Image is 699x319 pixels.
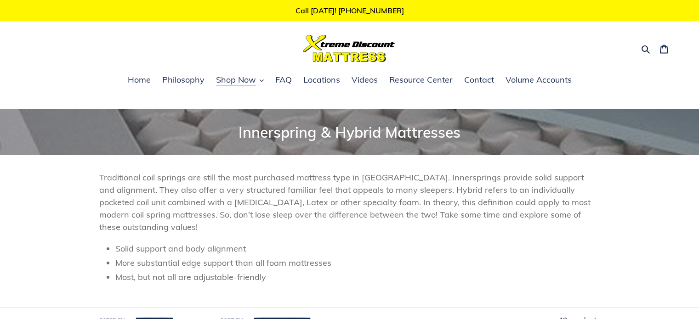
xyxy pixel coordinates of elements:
button: Shop Now [211,73,268,87]
a: FAQ [271,73,296,87]
span: Videos [352,74,378,85]
p: Traditional coil springs are still the most purchased mattress type in [GEOGRAPHIC_DATA]. Innersp... [99,171,600,233]
a: Volume Accounts [501,73,576,87]
span: Home [128,74,151,85]
a: Videos [347,73,382,87]
li: Solid support and body alignment [115,242,600,255]
span: Innerspring & Hybrid Mattresses [239,123,460,141]
span: Resource Center [389,74,453,85]
span: Volume Accounts [506,74,572,85]
a: Contact [460,73,499,87]
a: Resource Center [385,73,457,87]
span: Philosophy [162,74,205,85]
li: More substantial edge support than all foam mattresses [115,257,600,269]
a: Home [123,73,155,87]
a: Locations [299,73,345,87]
img: Xtreme Discount Mattress [303,35,395,62]
span: Contact [464,74,494,85]
span: Shop Now [216,74,256,85]
li: Most, but not all are adjustable-friendly [115,271,600,283]
a: Philosophy [158,73,209,87]
span: FAQ [275,74,292,85]
span: Locations [303,74,340,85]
